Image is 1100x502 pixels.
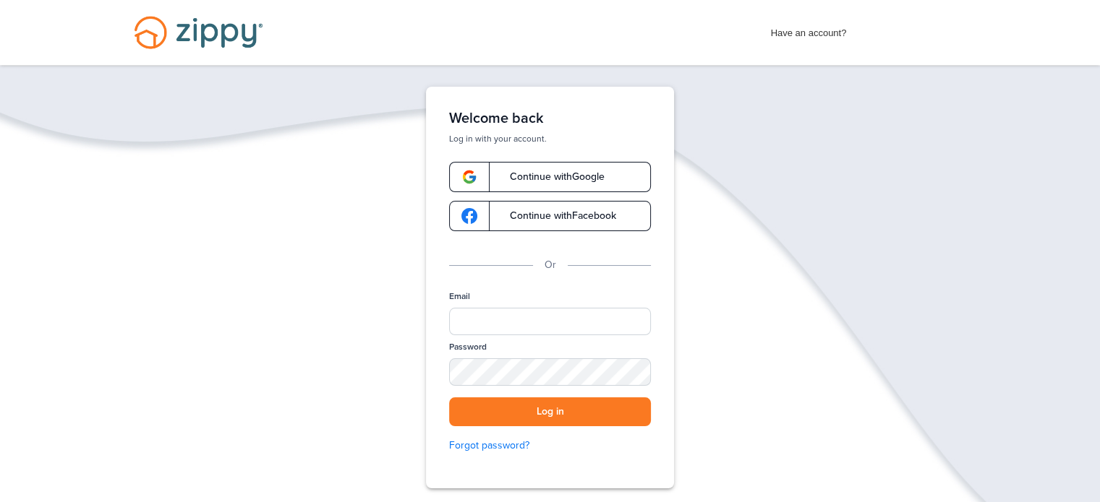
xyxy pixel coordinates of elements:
span: Have an account? [771,18,847,41]
input: Email [449,308,651,335]
a: Forgot password? [449,438,651,454]
input: Password [449,358,651,386]
label: Email [449,290,470,303]
button: Log in [449,397,651,427]
img: google-logo [461,208,477,224]
img: google-logo [461,169,477,185]
span: Continue with Google [495,172,605,182]
h1: Welcome back [449,110,651,127]
p: Or [545,257,556,273]
p: Log in with your account. [449,133,651,144]
span: Continue with Facebook [495,211,616,221]
label: Password [449,341,487,353]
a: google-logoContinue withGoogle [449,162,651,192]
a: google-logoContinue withFacebook [449,201,651,231]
